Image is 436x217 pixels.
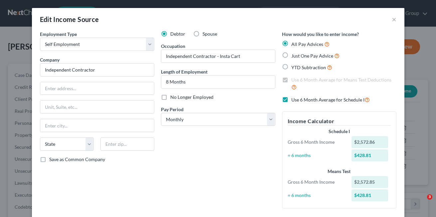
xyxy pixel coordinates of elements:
[288,168,391,175] div: Means Test
[40,101,154,113] input: Unit, Suite, etc...
[40,57,60,63] span: Company
[40,15,99,24] div: Edit Income Source
[352,149,388,161] div: $428.81
[392,15,396,23] button: ×
[161,76,275,88] input: ex: 2 years
[161,43,185,50] label: Occupation
[427,194,432,200] span: 3
[291,97,364,103] span: Use 6 Month Average for Schedule I
[352,189,388,201] div: $428.81
[161,107,184,112] span: Pay Period
[203,31,217,37] span: Spouse
[100,137,154,151] input: Enter zip...
[284,152,349,159] div: ÷ 6 months
[40,63,154,77] input: Search company by name...
[49,156,105,162] span: Save as Common Company
[352,176,388,188] div: $2,572.85
[282,31,359,38] label: How would you like to enter income?
[161,68,208,75] label: Length of Employment
[291,53,333,59] span: Just One Pay Advice
[291,65,326,70] span: YTD Subtraction
[284,192,349,199] div: ÷ 6 months
[291,77,391,83] span: Use 6 Month Average for Means Test Deductions
[413,194,429,210] iframe: Intercom live chat
[161,50,275,63] input: --
[284,139,349,145] div: Gross 6 Month Income
[288,128,391,135] div: Schedule I
[170,31,185,37] span: Debtor
[170,94,214,100] span: No Longer Employed
[284,179,349,185] div: Gross 6 Month Income
[291,41,323,47] span: All Pay Advices
[352,136,388,148] div: $2,572.86
[40,31,77,37] span: Employment Type
[40,82,154,95] input: Enter address...
[40,119,154,132] input: Enter city...
[288,117,391,125] h5: Income Calculator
